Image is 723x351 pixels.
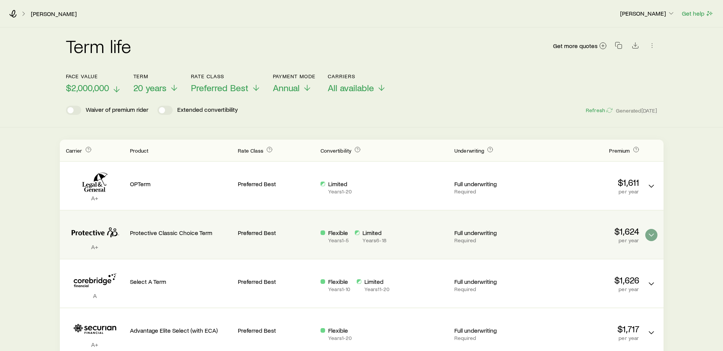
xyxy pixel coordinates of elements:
span: Annual [273,82,300,93]
p: Limited [364,278,390,285]
button: Payment ModeAnnual [273,73,316,93]
button: [PERSON_NAME] [620,9,675,18]
p: Carriers [328,73,386,79]
p: Preferred Best [238,278,314,285]
span: Product [130,147,149,154]
p: A+ [66,341,124,348]
p: Years 11 - 20 [364,286,390,292]
button: CarriersAll available [328,73,386,93]
p: Advantage Elite Select (with ECA) [130,327,232,334]
p: OPTerm [130,180,232,188]
span: $2,000,000 [66,82,109,93]
span: All available [328,82,374,93]
p: A+ [66,194,124,202]
p: [PERSON_NAME] [620,10,675,17]
span: Underwriting [454,147,484,154]
p: Flexible [328,229,349,237]
span: Premium [609,147,630,154]
p: A [66,292,124,299]
span: Convertibility [321,147,351,154]
p: Years 1 - 20 [328,335,352,341]
span: Rate Class [238,147,263,154]
p: Preferred Best [238,327,314,334]
p: Required [454,188,531,195]
p: Years 1 - 5 [328,237,349,243]
span: [DATE] [641,107,657,114]
p: Full underwriting [454,327,531,334]
button: Term20 years [133,73,179,93]
a: [PERSON_NAME] [30,10,77,18]
p: $1,717 [537,324,639,334]
p: Waiver of premium rider [86,106,148,115]
button: Face value$2,000,000 [66,73,121,93]
p: Required [454,286,531,292]
p: Select A Term [130,278,232,285]
p: Required [454,237,531,243]
p: Rate Class [191,73,261,79]
p: $1,624 [537,226,639,237]
p: Years 1 - 20 [328,188,352,195]
p: Payment Mode [273,73,316,79]
p: Extended convertibility [177,106,238,115]
p: Flexible [328,278,350,285]
p: Preferred Best [238,180,314,188]
span: Preferred Best [191,82,248,93]
p: per year [537,335,639,341]
p: Required [454,335,531,341]
p: per year [537,188,639,195]
p: Preferred Best [238,229,314,237]
p: Years 1 - 10 [328,286,350,292]
a: Download CSV [630,43,641,50]
a: Get more quotes [553,42,607,50]
p: per year [537,286,639,292]
button: Rate ClassPreferred Best [191,73,261,93]
p: Years 6 - 18 [362,237,386,243]
span: Carrier [66,147,82,154]
p: Full underwriting [454,278,531,285]
p: Term [133,73,179,79]
p: Full underwriting [454,229,531,237]
button: Get help [681,9,714,18]
p: Limited [362,229,386,237]
p: A+ [66,243,124,251]
p: Full underwriting [454,180,531,188]
p: $1,626 [537,275,639,285]
button: Refresh [585,107,613,114]
p: Protective Classic Choice Term [130,229,232,237]
p: $1,611 [537,177,639,188]
p: Limited [328,180,352,188]
span: Get more quotes [553,43,598,49]
p: Face value [66,73,121,79]
p: per year [537,237,639,243]
span: Generated [616,107,657,114]
h2: Term life [66,37,131,55]
span: 20 years [133,82,167,93]
p: Flexible [328,327,352,334]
